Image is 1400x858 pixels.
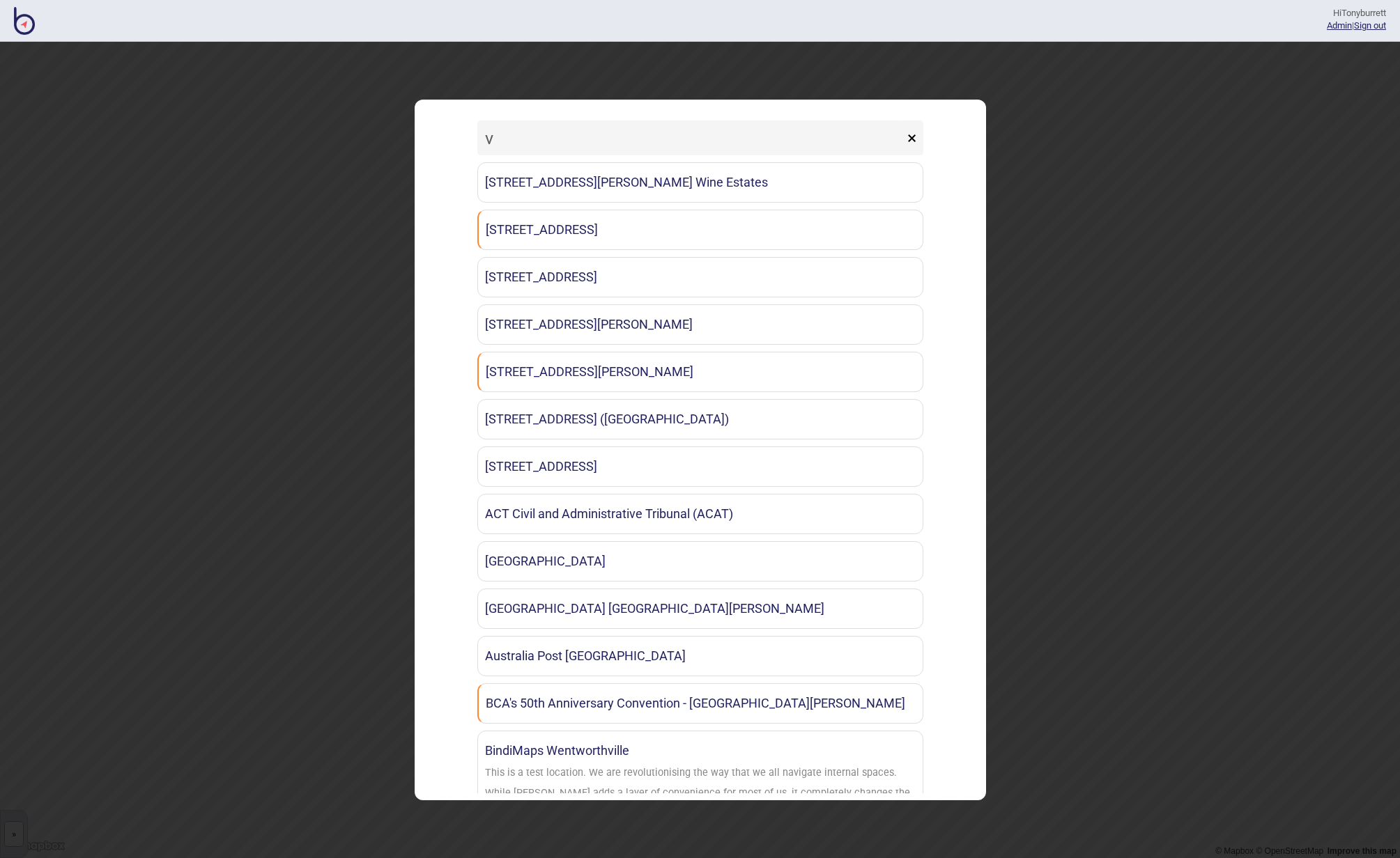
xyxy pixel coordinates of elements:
[1327,20,1354,31] span: |
[477,257,923,297] a: [STREET_ADDRESS]
[477,446,923,487] a: [STREET_ADDRESS]
[477,541,923,582] a: [GEOGRAPHIC_DATA]
[1327,7,1386,19] div: Hi Tonyburrett
[477,399,923,439] a: [STREET_ADDRESS] ([GEOGRAPHIC_DATA])
[477,162,923,203] a: [STREET_ADDRESS][PERSON_NAME] Wine Estates
[477,304,923,345] a: [STREET_ADDRESS][PERSON_NAME]
[477,588,923,629] a: [GEOGRAPHIC_DATA] [GEOGRAPHIC_DATA][PERSON_NAME]
[477,120,904,155] input: Search locations by tag + name
[477,494,923,534] a: ACT Civil and Administrative Tribunal (ACAT)
[477,731,923,851] a: BindiMaps WentworthvilleThis is a test location. We are revolutionising the way that we all navig...
[1354,20,1386,31] button: Sign out
[477,636,923,676] a: Australia Post [GEOGRAPHIC_DATA]
[14,7,35,35] img: BindiMaps CMS
[900,120,923,155] button: ×
[477,352,923,392] a: [STREET_ADDRESS][PERSON_NAME]
[485,763,916,843] div: This is a test location. We are revolutionising the way that we all navigate internal spaces. Whi...
[477,683,923,724] a: BCA's 50th Anniversary Convention - [GEOGRAPHIC_DATA][PERSON_NAME]
[477,210,923,250] a: [STREET_ADDRESS]
[1327,20,1352,31] a: Admin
